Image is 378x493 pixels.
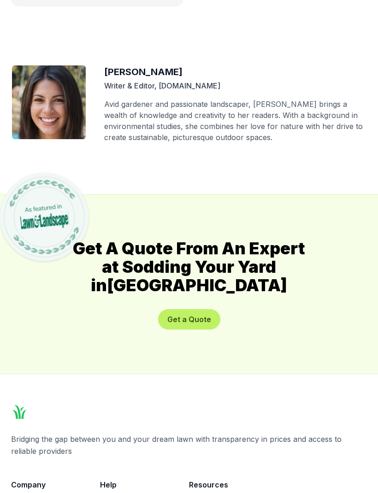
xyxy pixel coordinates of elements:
[11,434,367,458] p: Bridging the gap between you and your dream lawn with transparency in prices and access to reliab...
[11,480,85,491] p: Company
[189,480,263,491] p: Resources
[100,480,174,491] p: Help
[11,240,367,295] h2: Get A Quote From An Expert at Sodding Your Yard in [GEOGRAPHIC_DATA]
[158,310,220,330] button: Get a Quote
[104,99,366,143] p: Avid gardener and passionate landscaper, [PERSON_NAME] brings a wealth of knowledge and creativit...
[104,68,366,92] a: [PERSON_NAME]Writer & Editor, [DOMAIN_NAME]
[104,81,366,92] p: Writer & Editor, [DOMAIN_NAME]
[104,67,183,78] strong: [PERSON_NAME]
